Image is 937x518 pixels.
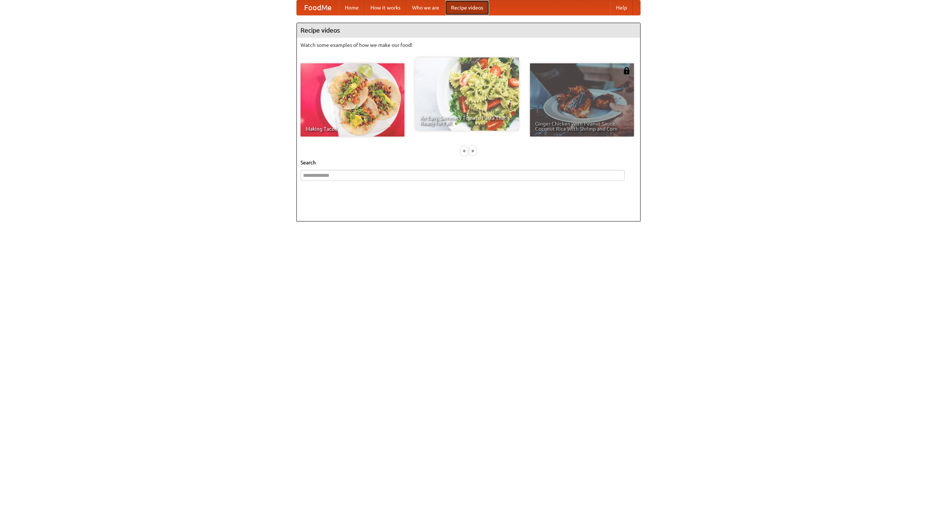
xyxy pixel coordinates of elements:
a: Help [610,0,633,15]
p: Watch some examples of how we make our food! [300,41,637,49]
h5: Search [300,159,637,166]
span: Making Tacos [306,126,399,131]
span: An Easy, Summery Tomato Pasta That's Ready for Fall [420,115,514,126]
a: Home [339,0,365,15]
h4: Recipe videos [297,23,640,38]
a: An Easy, Summery Tomato Pasta That's Ready for Fall [415,57,519,131]
img: 483408.png [623,67,630,74]
div: « [461,146,467,155]
a: FoodMe [297,0,339,15]
a: How it works [365,0,406,15]
a: Who we are [406,0,445,15]
div: » [470,146,476,155]
a: Recipe videos [445,0,489,15]
a: Making Tacos [300,63,404,137]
